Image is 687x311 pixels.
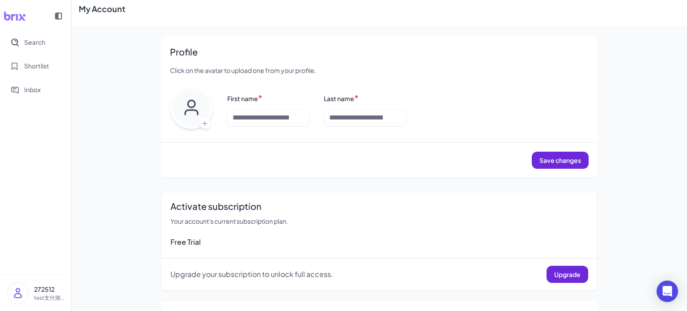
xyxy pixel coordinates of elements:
[34,285,64,294] p: 272512
[539,156,581,164] span: Save changes
[170,237,588,247] div: Free Trial
[24,38,45,47] span: Search
[547,266,588,283] button: Upgrade
[324,94,354,102] label: Last name
[24,85,41,94] span: Inbox
[170,200,588,213] h2: Activate subscription
[657,281,678,302] div: Open Intercom Messenger
[532,152,589,169] button: Save changes
[24,61,49,71] span: Shortlist
[170,269,333,280] p: Upgrade your subscription to unlock full access.
[554,270,581,278] span: Upgrade
[170,66,589,75] p: Click on the avatar to upload one from your profile.
[5,32,66,52] button: Search
[34,294,64,302] p: test支付测试2
[170,217,588,226] p: Your account's current subscription plan.
[170,45,589,59] h2: Profile
[5,80,66,100] button: Inbox
[227,94,258,102] label: First name
[5,56,66,76] button: Shortlist
[8,283,28,303] img: user_logo.png
[170,86,213,132] div: Upload avatar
